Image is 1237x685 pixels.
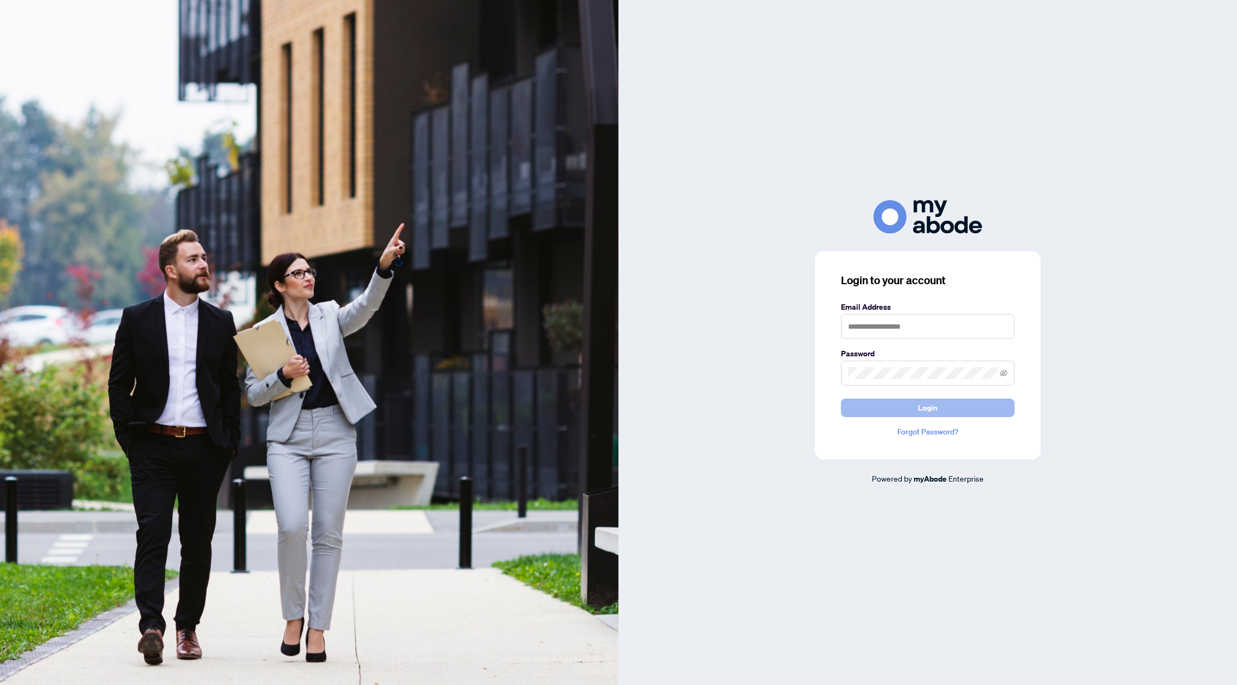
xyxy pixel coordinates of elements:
[841,348,1015,360] label: Password
[914,473,947,485] a: myAbode
[948,473,984,483] span: Enterprise
[841,426,1015,438] a: Forgot Password?
[841,399,1015,417] button: Login
[918,399,938,417] span: Login
[841,301,1015,313] label: Email Address
[872,473,912,483] span: Powered by
[841,273,1015,288] h3: Login to your account
[1000,369,1008,377] span: eye-invisible
[873,200,982,233] img: ma-logo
